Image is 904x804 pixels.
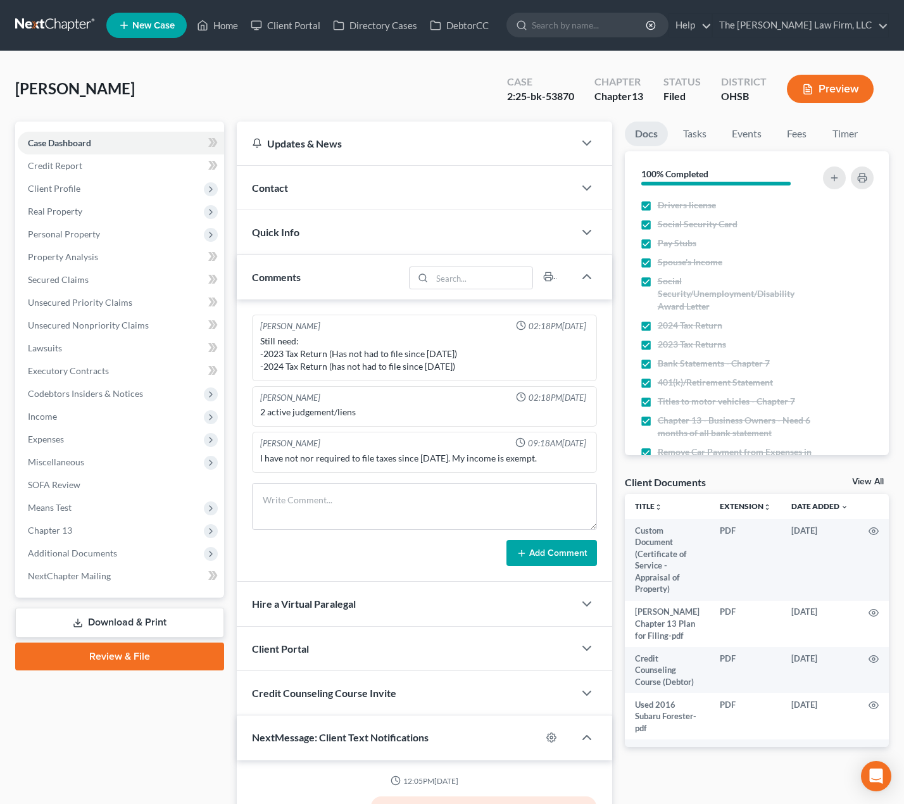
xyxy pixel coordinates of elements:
[28,434,64,444] span: Expenses
[191,14,244,37] a: Home
[28,502,72,513] span: Means Test
[18,565,224,587] a: NextChapter Mailing
[625,475,706,489] div: Client Documents
[260,335,589,373] div: Still need: -2023 Tax Return (Has not had to file since [DATE]) -2024 Tax Return (has not had to ...
[28,342,62,353] span: Lawsuits
[658,376,773,389] span: 401(k)/Retirement Statement
[669,14,712,37] a: Help
[710,739,781,762] td: PDF
[532,13,648,37] input: Search by name...
[625,739,710,762] td: SS Form-pdf
[18,246,224,268] a: Property Analysis
[625,519,710,601] td: Custom Document (Certificate of Service - Appraisal of Property)
[658,395,795,408] span: Titles to motor vehicles - Chapter 7
[28,206,82,217] span: Real Property
[424,14,495,37] a: DebtorCC
[28,251,98,262] span: Property Analysis
[635,501,662,511] a: Titleunfold_more
[252,598,356,610] span: Hire a Virtual Paralegal
[673,122,717,146] a: Tasks
[721,75,767,89] div: District
[658,256,722,268] span: Spouse's Income
[28,160,82,171] span: Credit Report
[252,226,299,238] span: Quick Info
[625,693,710,739] td: Used 2016 Subaru Forester-pdf
[18,337,224,360] a: Lawsuits
[861,761,891,791] div: Open Intercom Messenger
[506,540,597,567] button: Add Comment
[260,392,320,404] div: [PERSON_NAME]
[244,14,327,37] a: Client Portal
[658,218,738,230] span: Social Security Card
[594,75,643,89] div: Chapter
[252,776,597,786] div: 12:05PM[DATE]
[658,275,812,313] span: Social Security/Unemployment/Disability Award Letter
[15,79,135,97] span: [PERSON_NAME]
[710,647,781,693] td: PDF
[18,291,224,314] a: Unsecured Priority Claims
[260,320,320,332] div: [PERSON_NAME]
[28,365,109,376] span: Executory Contracts
[655,503,662,511] i: unfold_more
[777,122,817,146] a: Fees
[722,122,772,146] a: Events
[260,452,589,465] div: I have not nor required to file taxes since [DATE]. My income is exempt.
[787,75,874,103] button: Preview
[594,89,643,104] div: Chapter
[28,525,72,536] span: Chapter 13
[720,501,771,511] a: Extensionunfold_more
[28,570,111,581] span: NextChapter Mailing
[663,75,701,89] div: Status
[15,643,224,670] a: Review & File
[260,406,589,418] div: 2 active judgement/liens
[632,90,643,102] span: 13
[658,446,812,471] span: Remove Car Payment from Expenses in Chapter 13
[28,548,117,558] span: Additional Documents
[252,687,396,699] span: Credit Counseling Course Invite
[28,297,132,308] span: Unsecured Priority Claims
[260,437,320,449] div: [PERSON_NAME]
[781,601,858,647] td: [DATE]
[781,739,858,762] td: [DATE]
[28,137,91,148] span: Case Dashboard
[625,601,710,647] td: [PERSON_NAME] Chapter 13 Plan for Filing-pdf
[710,693,781,739] td: PDF
[529,320,586,332] span: 02:18PM[DATE]
[658,357,770,370] span: Bank Statements - Chapter 7
[641,168,708,179] strong: 100% Completed
[658,319,722,332] span: 2024 Tax Return
[28,456,84,467] span: Miscellaneous
[18,474,224,496] a: SOFA Review
[28,229,100,239] span: Personal Property
[252,182,288,194] span: Contact
[252,271,301,283] span: Comments
[763,503,771,511] i: unfold_more
[507,89,574,104] div: 2:25-bk-53870
[721,89,767,104] div: OHSB
[28,274,89,285] span: Secured Claims
[852,477,884,486] a: View All
[710,601,781,647] td: PDF
[18,360,224,382] a: Executory Contracts
[781,693,858,739] td: [DATE]
[625,647,710,693] td: Credit Counseling Course (Debtor)
[529,392,586,404] span: 02:18PM[DATE]
[132,21,175,30] span: New Case
[18,132,224,154] a: Case Dashboard
[713,14,888,37] a: The [PERSON_NAME] Law Firm, LLC
[658,199,716,211] span: Drivers license
[841,503,848,511] i: expand_more
[507,75,574,89] div: Case
[710,519,781,601] td: PDF
[18,154,224,177] a: Credit Report
[658,237,696,249] span: Pay Stubs
[658,414,812,439] span: Chapter 13 - Business Owners - Need 6 months of all bank statement
[28,320,149,330] span: Unsecured Nonpriority Claims
[28,411,57,422] span: Income
[252,137,559,150] div: Updates & News
[252,731,429,743] span: NextMessage: Client Text Notifications
[252,643,309,655] span: Client Portal
[781,519,858,601] td: [DATE]
[432,267,532,289] input: Search...
[663,89,701,104] div: Filed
